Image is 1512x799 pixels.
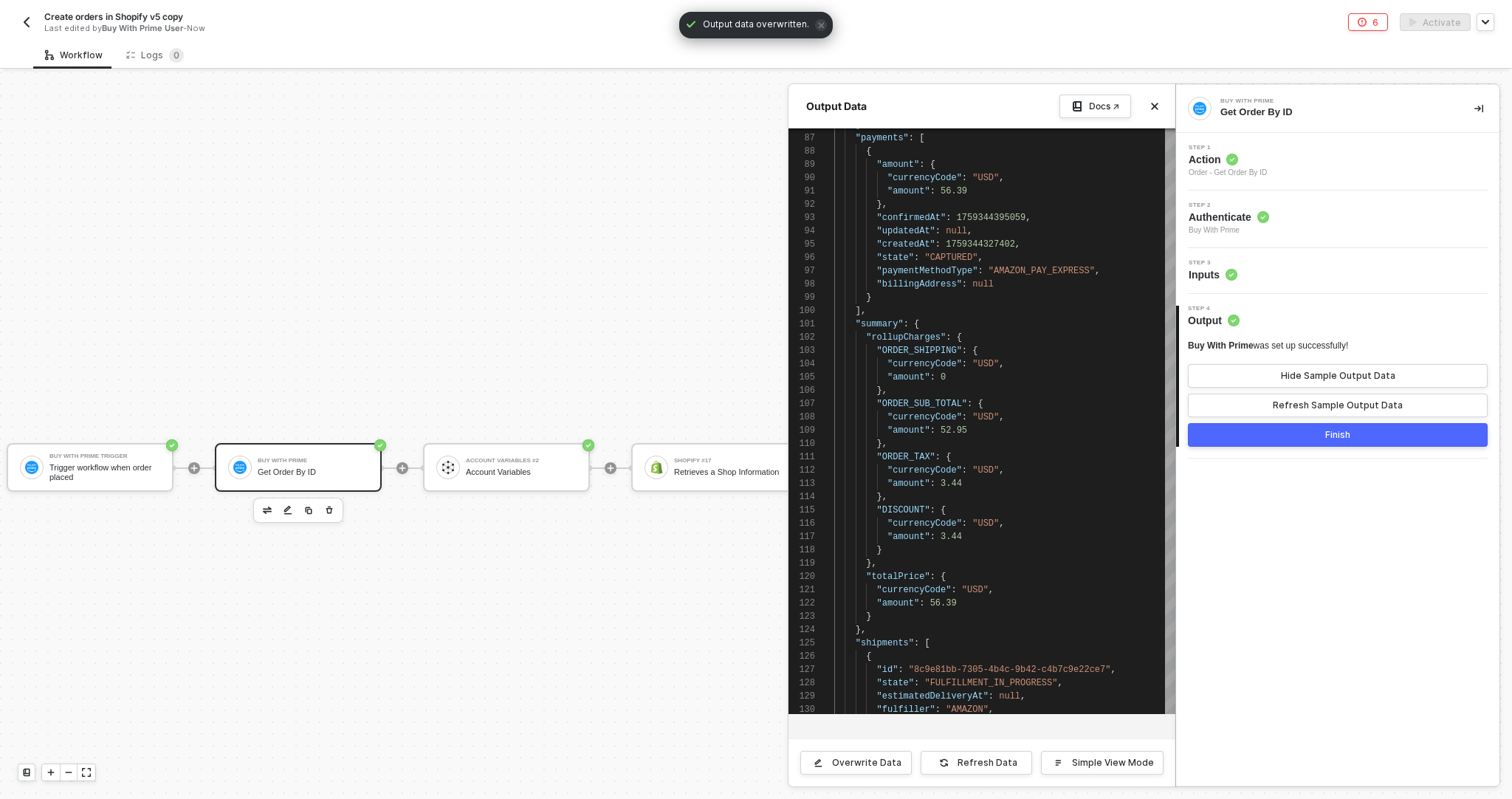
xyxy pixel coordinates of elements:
[1474,104,1483,113] span: icon-collapse-right
[788,650,815,663] div: 126
[815,19,827,31] span: icon-close
[866,332,946,343] span: "rollupCharges"
[1189,260,1237,266] span: Step 3
[977,399,983,409] span: {
[946,226,967,236] span: null
[930,372,935,383] span: :
[788,291,815,304] div: 99
[856,638,914,648] span: "shipments"
[1188,340,1254,351] span: Buy With Prime
[788,411,815,424] div: 108
[877,253,914,263] span: "state"
[788,557,815,570] div: 119
[788,145,815,158] div: 88
[788,344,815,357] div: 103
[924,253,977,263] span: "CAPTURED"
[999,173,1004,183] span: ,
[1400,13,1471,31] button: activateActivate
[788,211,815,224] div: 93
[788,597,815,610] div: 122
[800,99,873,114] div: Output Data
[909,133,914,143] span: :
[930,572,935,582] span: :
[946,704,989,715] span: "AMAZON"
[919,160,924,170] span: :
[788,397,815,411] div: 107
[877,704,935,715] span: "fulfiller"
[989,704,994,715] span: ,
[972,173,999,183] span: "USD"
[946,239,1015,250] span: 1759344327402
[788,464,815,477] div: 112
[1057,678,1062,688] span: ,
[866,146,871,157] span: {
[788,278,815,291] div: 98
[962,585,989,595] span: "USD"
[82,768,91,777] span: icon-expand
[1189,224,1269,236] span: Buy With Prime
[887,412,962,422] span: "currencyCode"
[788,371,815,384] div: 105
[18,13,35,31] button: back
[877,505,930,515] span: "DISCOUNT"
[44,23,722,34] div: Last edited by - Now
[1189,267,1237,282] span: Inputs
[1025,213,1031,223] span: ,
[788,238,815,251] div: 95
[962,346,967,356] span: :
[1189,202,1269,208] span: Step 2
[788,637,815,650] div: 125
[989,691,994,702] span: :
[877,492,887,502] span: },
[935,704,941,715] span: :
[930,532,935,542] span: :
[930,598,957,608] span: 56.39
[972,359,999,369] span: "USD"
[877,452,935,462] span: "ORDER_TAX"
[1372,16,1378,29] div: 6
[877,665,898,675] span: "id"
[972,346,977,356] span: {
[962,359,967,369] span: :
[788,477,815,490] div: 113
[877,545,882,555] span: }
[914,678,919,688] span: :
[169,48,184,63] sup: 0
[788,224,815,238] div: 94
[1220,106,1451,119] div: Get Order By ID
[877,279,962,289] span: "billingAddress"
[788,424,815,437] div: 109
[685,18,697,30] span: icon-check
[1176,145,1499,179] div: Step 1Action Order - Get Order By ID
[102,23,183,33] span: Buy With Prime User
[1325,429,1350,441] div: Finish
[856,133,909,143] span: "payments"
[962,518,967,529] span: :
[877,399,967,409] span: "ORDER_SUB_TOTAL"
[788,676,815,690] div: 128
[877,585,952,595] span: "currencyCode"
[788,437,815,450] div: 110
[877,691,989,702] span: "estimatedDeliveryAt"
[877,239,935,250] span: "createdAt"
[946,332,951,343] span: :
[935,239,941,250] span: :
[1189,145,1267,151] span: Step 1
[935,226,941,236] span: :
[1189,152,1267,167] span: Action
[1176,306,1499,447] div: Step 4Output Buy With Primewas set up successfully!Hide Sample Output DataRefresh Sample Output D...
[887,532,930,542] span: "amount"
[866,558,876,569] span: },
[788,543,815,557] div: 118
[788,264,815,278] div: 97
[1188,364,1488,388] button: Hide Sample Output Data
[977,266,983,276] span: :
[946,452,951,462] span: {
[941,505,946,515] span: {
[788,583,815,597] div: 121
[866,292,871,303] span: }
[788,304,815,318] div: 100
[1150,102,1159,111] span: icon-close
[866,651,871,662] span: {
[921,751,1032,775] button: Refresh Data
